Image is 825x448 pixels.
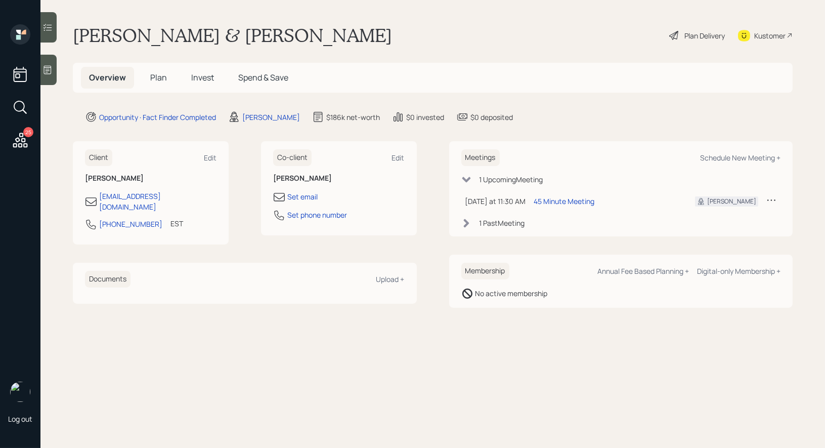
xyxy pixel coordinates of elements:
[85,271,131,288] h6: Documents
[534,196,595,207] div: 45 Minute Meeting
[376,274,405,284] div: Upload +
[326,112,380,123] div: $186k net-worth
[99,191,216,212] div: [EMAIL_ADDRESS][DOMAIN_NAME]
[597,266,689,276] div: Annual Fee Based Planning +
[10,382,30,402] img: treva-nostdahl-headshot.png
[8,414,32,424] div: Log out
[684,30,725,41] div: Plan Delivery
[480,174,543,185] div: 1 Upcoming Meeting
[470,112,513,123] div: $0 deposited
[242,112,300,123] div: [PERSON_NAME]
[461,149,500,166] h6: Meetings
[700,153,780,162] div: Schedule New Meeting +
[406,112,444,123] div: $0 invested
[85,149,112,166] h6: Client
[707,197,756,206] div: [PERSON_NAME]
[99,112,216,123] div: Opportunity · Fact Finder Completed
[697,266,780,276] div: Digital-only Membership +
[170,218,183,229] div: EST
[754,30,786,41] div: Kustomer
[273,174,405,183] h6: [PERSON_NAME]
[273,149,312,166] h6: Co-client
[73,24,392,47] h1: [PERSON_NAME] & [PERSON_NAME]
[475,288,548,299] div: No active membership
[287,191,318,202] div: Set email
[480,218,525,228] div: 1 Past Meeting
[85,174,216,183] h6: [PERSON_NAME]
[23,127,33,137] div: 25
[461,263,509,279] h6: Membership
[99,219,162,229] div: [PHONE_NUMBER]
[204,153,216,162] div: Edit
[238,72,288,83] span: Spend & Save
[392,153,405,162] div: Edit
[150,72,167,83] span: Plan
[191,72,214,83] span: Invest
[465,196,526,207] div: [DATE] at 11:30 AM
[89,72,126,83] span: Overview
[287,210,347,220] div: Set phone number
